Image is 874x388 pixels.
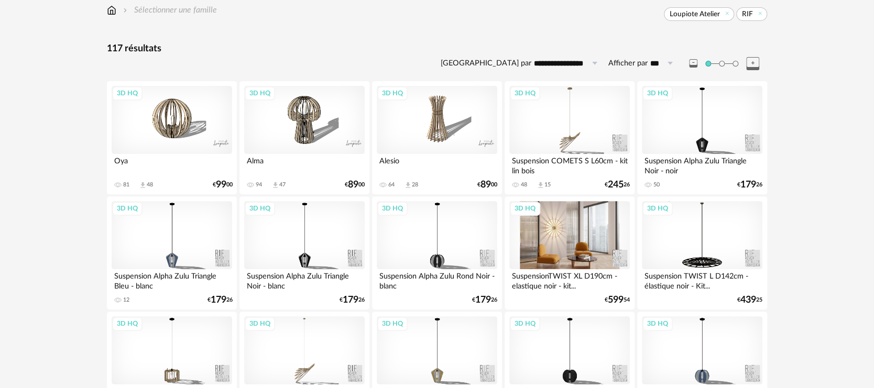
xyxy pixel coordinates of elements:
[210,296,226,304] span: 179
[509,154,630,175] div: Suspension COMETS S L60cm - kit lin bois
[207,296,232,304] div: € 26
[521,181,527,189] div: 48
[121,4,129,16] img: svg+xml;base64,PHN2ZyB3aWR0aD0iMTYiIGhlaWdodD0iMTYiIHZpZXdCb3g9IjAgMCAxNiAxNiIgZmlsbD0ibm9uZSIgeG...
[107,196,237,309] a: 3D HQ Suspension Alpha Zulu Triangle Bleu - blanc 12 €17926
[107,43,767,55] div: 117 résultats
[509,269,630,290] div: SuspensionTWIST XL D190cm - elastique noir - kit...
[510,86,540,100] div: 3D HQ
[537,181,544,189] span: Download icon
[279,181,286,189] div: 47
[472,296,497,304] div: € 26
[212,181,232,189] div: € 00
[608,59,648,69] label: Afficher par
[377,317,408,330] div: 3D HQ
[245,317,275,330] div: 3D HQ
[245,202,275,215] div: 3D HQ
[123,181,129,189] div: 81
[480,181,491,189] span: 89
[377,154,497,175] div: Alesio
[740,296,756,304] span: 439
[737,181,762,189] div: € 26
[505,196,635,309] a: 3D HQ SuspensionTWIST XL D190cm - elastique noir - kit... €59954
[670,9,720,19] span: Loupiote Atelier
[653,181,660,189] div: 50
[377,269,497,290] div: Suspension Alpha Zulu Rond Noir - blanc
[239,81,369,194] a: 3D HQ Alma 94 Download icon 47 €8900
[340,296,365,304] div: € 26
[377,86,408,100] div: 3D HQ
[112,269,232,290] div: Suspension Alpha Zulu Triangle Bleu - blanc
[112,154,232,175] div: Oya
[107,4,116,16] img: svg+xml;base64,PHN2ZyB3aWR0aD0iMTYiIGhlaWdodD0iMTciIHZpZXdCb3g9IjAgMCAxNiAxNyIgZmlsbD0ibm9uZSIgeG...
[544,181,551,189] div: 15
[404,181,412,189] span: Download icon
[343,296,358,304] span: 179
[245,86,275,100] div: 3D HQ
[112,86,143,100] div: 3D HQ
[112,317,143,330] div: 3D HQ
[742,9,753,19] span: RIF
[510,317,540,330] div: 3D HQ
[642,86,673,100] div: 3D HQ
[345,181,365,189] div: € 00
[348,181,358,189] span: 89
[510,202,540,215] div: 3D HQ
[740,181,756,189] span: 179
[637,196,767,309] a: 3D HQ Suspension TWIST L D142cm - élastique noir - Kit... €43925
[107,81,237,194] a: 3D HQ Oya 81 Download icon 48 €9900
[239,196,369,309] a: 3D HQ Suspension Alpha Zulu Triangle Noir - blanc €17926
[256,181,262,189] div: 94
[642,202,673,215] div: 3D HQ
[215,181,226,189] span: 99
[605,296,630,304] div: € 54
[605,181,630,189] div: € 26
[123,296,129,304] div: 12
[505,81,635,194] a: 3D HQ Suspension COMETS S L60cm - kit lin bois 48 Download icon 15 €24526
[608,181,624,189] span: 245
[377,202,408,215] div: 3D HQ
[477,181,497,189] div: € 00
[642,269,762,290] div: Suspension TWIST L D142cm - élastique noir - Kit...
[244,269,365,290] div: Suspension Alpha Zulu Triangle Noir - blanc
[271,181,279,189] span: Download icon
[372,196,502,309] a: 3D HQ Suspension Alpha Zulu Rond Noir - blanc €17926
[637,81,767,194] a: 3D HQ Suspension Alpha Zulu Triangle Noir - noir 50 €17926
[737,296,762,304] div: € 25
[475,296,491,304] span: 179
[608,296,624,304] span: 599
[121,4,217,16] div: Sélectionner une famille
[147,181,153,189] div: 48
[642,154,762,175] div: Suspension Alpha Zulu Triangle Noir - noir
[112,202,143,215] div: 3D HQ
[244,154,365,175] div: Alma
[441,59,531,69] label: [GEOGRAPHIC_DATA] par
[412,181,418,189] div: 28
[372,81,502,194] a: 3D HQ Alesio 64 Download icon 28 €8900
[139,181,147,189] span: Download icon
[642,317,673,330] div: 3D HQ
[388,181,395,189] div: 64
